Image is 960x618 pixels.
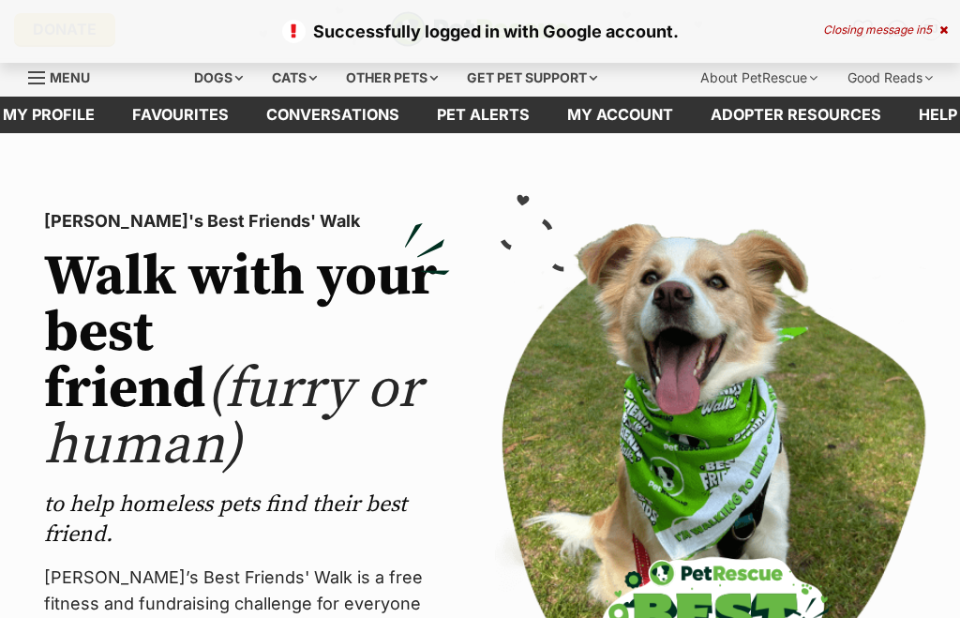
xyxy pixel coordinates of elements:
[44,490,450,550] p: to help homeless pets find their best friend.
[113,97,247,133] a: Favourites
[28,59,103,93] a: Menu
[247,97,418,133] a: conversations
[50,69,90,85] span: Menu
[333,59,451,97] div: Other pets
[548,97,692,133] a: My account
[687,59,831,97] div: About PetRescue
[259,59,330,97] div: Cats
[454,59,610,97] div: Get pet support
[418,97,548,133] a: Pet alerts
[44,354,421,481] span: (furry or human)
[181,59,256,97] div: Dogs
[44,208,450,234] p: [PERSON_NAME]'s Best Friends' Walk
[834,59,946,97] div: Good Reads
[692,97,900,133] a: Adopter resources
[44,249,450,475] h2: Walk with your best friend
